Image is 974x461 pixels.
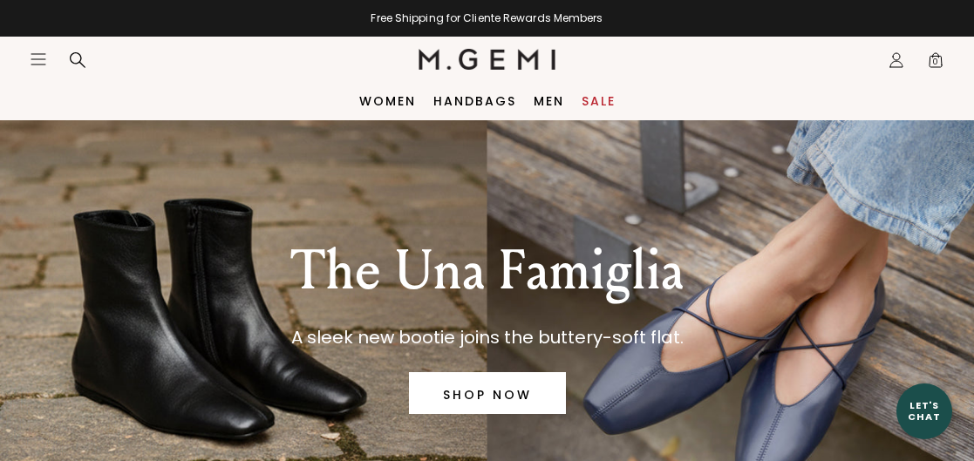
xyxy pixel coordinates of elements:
p: A sleek new bootie joins the buttery-soft flat. [290,323,684,351]
a: Women [359,94,416,108]
img: M.Gemi [419,49,555,70]
div: Let's Chat [896,400,952,422]
a: Men [534,94,564,108]
a: Handbags [433,94,516,108]
a: Sale [582,94,616,108]
a: SHOP NOW [409,372,566,414]
span: 0 [927,55,944,72]
button: Open site menu [30,51,47,68]
p: The Una Famiglia [290,240,684,302]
